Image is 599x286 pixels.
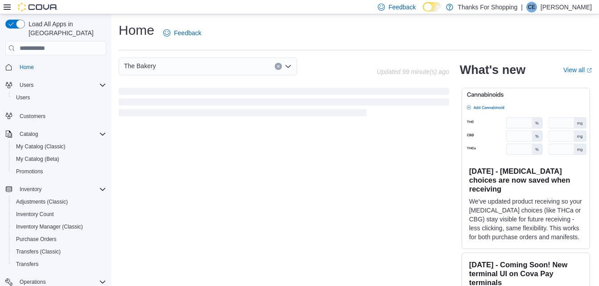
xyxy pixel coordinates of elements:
button: Open list of options [285,63,292,70]
a: Inventory Manager (Classic) [12,221,87,232]
span: Users [20,82,33,89]
a: Customers [16,111,49,122]
a: Adjustments (Classic) [12,196,71,207]
span: Adjustments (Classic) [12,196,106,207]
span: Load All Apps in [GEOGRAPHIC_DATA] [25,20,106,37]
span: Inventory Manager (Classic) [16,223,83,230]
div: Cliff Evans [526,2,537,12]
span: The Bakery [124,61,156,71]
h2: What's new [460,63,525,77]
span: Users [16,80,106,90]
span: Home [20,64,34,71]
button: Inventory [16,184,45,195]
span: Customers [20,113,45,120]
span: Home [16,61,106,73]
button: Users [2,79,110,91]
span: Operations [20,278,46,286]
p: Updated 99 minute(s) ago [377,68,449,75]
a: Transfers [12,259,42,270]
h3: [DATE] - [MEDICAL_DATA] choices are now saved when receiving [469,167,582,193]
span: Catalog [20,131,38,138]
span: Loading [119,90,449,118]
a: View allExternal link [563,66,592,74]
span: Inventory Manager (Classic) [12,221,106,232]
span: Inventory Count [12,209,106,220]
input: Dark Mode [423,2,442,12]
button: Users [9,91,110,104]
span: Customers [16,110,106,121]
button: Users [16,80,37,90]
span: CE [528,2,536,12]
button: My Catalog (Beta) [9,153,110,165]
button: Inventory [2,183,110,196]
button: Clear input [275,63,282,70]
span: Inventory Count [16,211,54,218]
span: Purchase Orders [12,234,106,245]
a: Users [12,92,33,103]
button: Catalog [16,129,41,139]
span: Inventory [16,184,106,195]
span: Transfers (Classic) [16,248,61,255]
span: Catalog [16,129,106,139]
button: Transfers (Classic) [9,245,110,258]
p: We've updated product receiving so your [MEDICAL_DATA] choices (like THCa or CBG) stay visible fo... [469,197,582,241]
button: Adjustments (Classic) [9,196,110,208]
span: Promotions [12,166,106,177]
span: Purchase Orders [16,236,57,243]
p: | [521,2,523,12]
button: Inventory Manager (Classic) [9,221,110,233]
a: Transfers (Classic) [12,246,64,257]
span: Users [16,94,30,101]
a: My Catalog (Beta) [12,154,63,164]
a: Promotions [12,166,47,177]
span: Feedback [174,29,201,37]
button: My Catalog (Classic) [9,140,110,153]
button: Promotions [9,165,110,178]
a: My Catalog (Classic) [12,141,69,152]
span: My Catalog (Classic) [16,143,66,150]
a: Home [16,62,37,73]
span: Transfers [16,261,38,268]
button: Inventory Count [9,208,110,221]
button: Catalog [2,128,110,140]
button: Purchase Orders [9,233,110,245]
img: Cova [18,3,58,12]
span: My Catalog (Beta) [12,154,106,164]
p: Thanks For Shopping [458,2,517,12]
span: Adjustments (Classic) [16,198,68,205]
a: Feedback [160,24,205,42]
span: Transfers [12,259,106,270]
span: Feedback [388,3,416,12]
p: [PERSON_NAME] [541,2,592,12]
span: My Catalog (Classic) [12,141,106,152]
a: Purchase Orders [12,234,60,245]
svg: External link [587,68,592,73]
span: Transfers (Classic) [12,246,106,257]
span: Promotions [16,168,43,175]
h1: Home [119,21,154,39]
span: My Catalog (Beta) [16,155,59,163]
button: Transfers [9,258,110,270]
button: Home [2,61,110,74]
span: Users [12,92,106,103]
a: Inventory Count [12,209,58,220]
button: Customers [2,109,110,122]
span: Inventory [20,186,41,193]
